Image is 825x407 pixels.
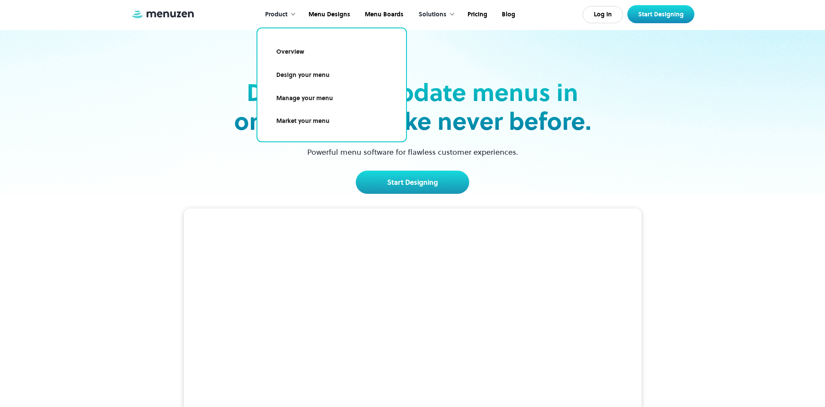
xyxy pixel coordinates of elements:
div: Solutions [419,10,446,19]
h2: Design and update menus in one platform like never before. [231,78,594,136]
a: Market your menu [268,111,396,131]
a: Menu Boards [357,1,410,28]
div: Product [265,10,287,19]
p: Powerful menu software for flawless customer experiences. [296,146,529,158]
a: Menu Designs [300,1,357,28]
a: Manage your menu [268,89,396,108]
div: Solutions [410,1,459,28]
a: Start Designing [627,5,694,23]
a: Log In [583,6,623,23]
a: Start Designing [356,171,469,194]
div: Product [257,1,300,28]
a: Design your menu [268,65,396,85]
a: Overview [268,42,396,62]
a: Pricing [459,1,494,28]
a: Blog [494,1,522,28]
nav: Product [257,28,407,142]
